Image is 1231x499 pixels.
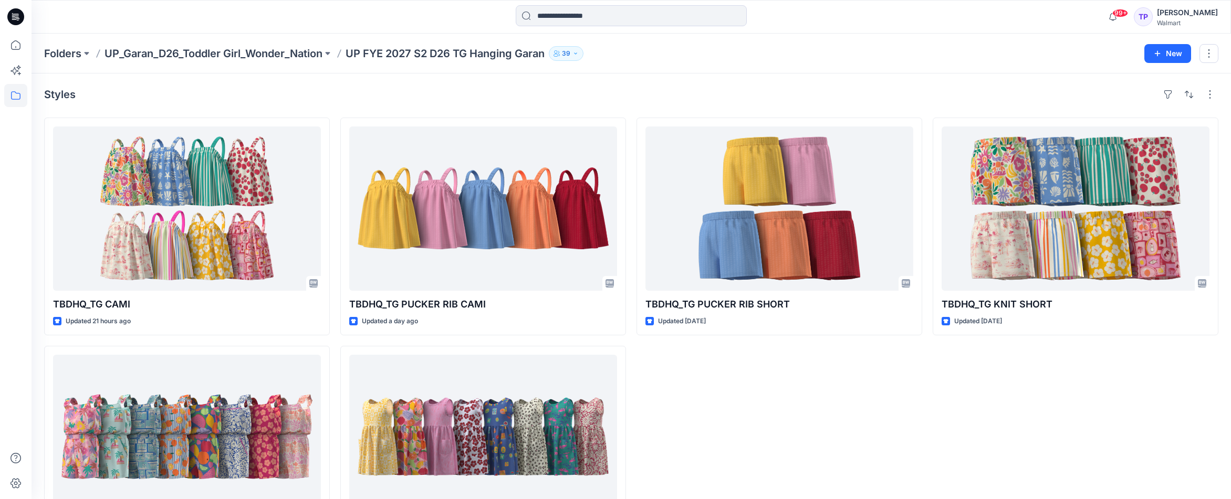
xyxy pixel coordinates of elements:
div: Walmart [1157,19,1218,27]
div: [PERSON_NAME] [1157,6,1218,19]
p: Updated a day ago [362,316,418,327]
a: UP_Garan_D26_Toddler Girl_Wonder_Nation [105,46,322,61]
h4: Styles [44,88,76,101]
p: TBDHQ_TG PUCKER RIB CAMI [349,297,617,312]
button: 39 [549,46,583,61]
p: Updated 21 hours ago [66,316,131,327]
button: New [1144,44,1191,63]
a: TBDHQ_TG KNIT SHORT [942,126,1209,291]
p: TBDHQ_TG KNIT SHORT [942,297,1209,312]
p: UP FYE 2027 S2 D26 TG Hanging Garan [346,46,545,61]
p: TBDHQ_TG PUCKER RIB SHORT [645,297,913,312]
p: TBDHQ_TG CAMI [53,297,321,312]
div: TP [1134,7,1153,26]
p: Updated [DATE] [658,316,706,327]
span: 99+ [1112,9,1128,17]
a: TBDHQ_TG PUCKER RIB SHORT [645,126,913,291]
p: Updated [DATE] [954,316,1002,327]
a: TBDHQ_TG PUCKER RIB CAMI [349,126,617,291]
a: Folders [44,46,81,61]
a: TBDHQ_TG CAMI [53,126,321,291]
p: 39 [562,48,570,59]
